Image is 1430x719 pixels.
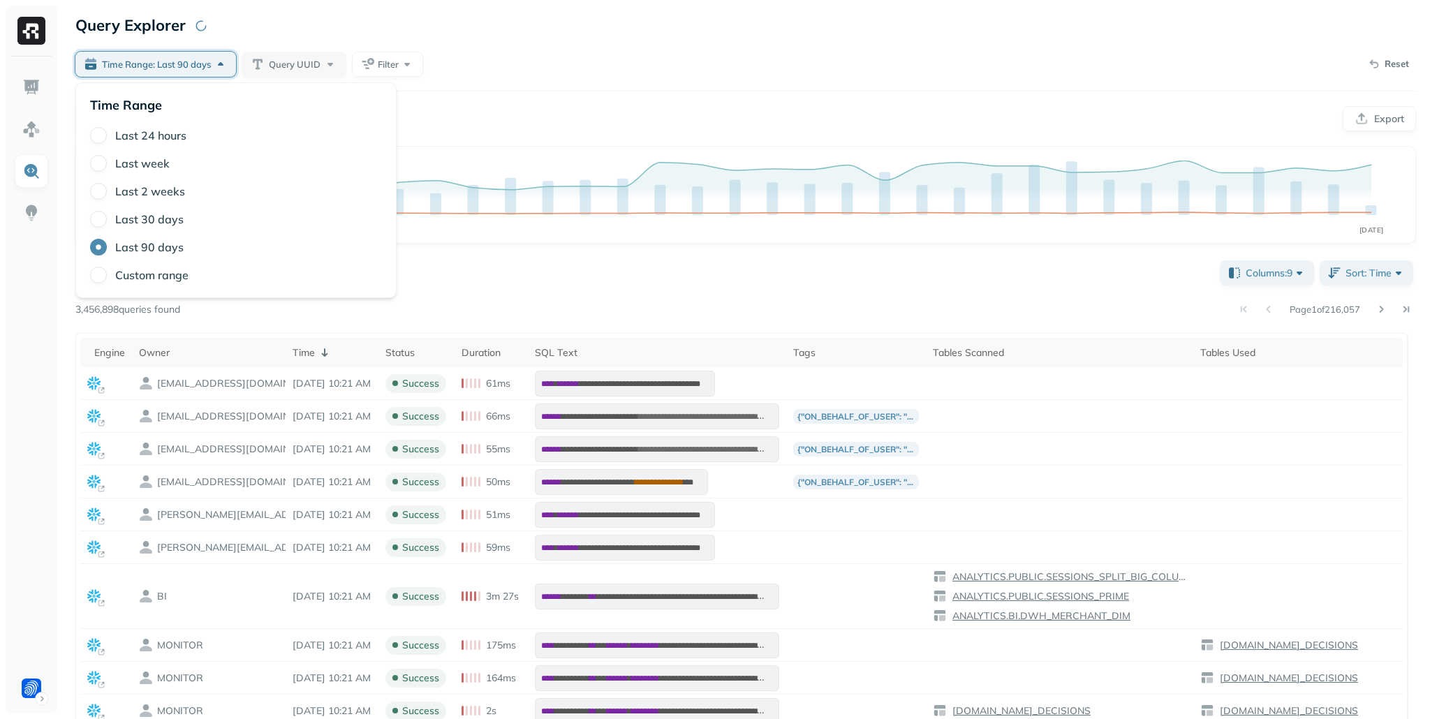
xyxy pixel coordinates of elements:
[115,240,184,254] label: Last 90 days
[486,541,510,554] p: 59ms
[293,475,371,489] p: Oct 8, 2025 10:21 AM
[486,508,510,521] p: 51ms
[402,704,439,718] p: success
[75,13,186,38] p: Query Explorer
[1246,266,1306,280] span: Columns: 9
[1200,671,1214,685] img: table
[157,475,297,489] p: ITAI.TURKENICH@FORTER.COM
[1346,266,1406,280] span: Sort: Time
[1217,704,1358,718] p: [DOMAIN_NAME]_DECISIONS
[94,346,125,359] div: Engine
[115,184,185,198] label: Last 2 weeks
[1320,260,1413,286] button: Sort: Time
[22,204,40,222] img: Insights
[462,346,521,359] div: Duration
[1361,53,1416,75] button: Reset
[1343,106,1416,131] button: Export
[22,679,41,698] img: Forter
[793,409,919,424] p: {"on_behalf_of_user": "[EMAIL_ADDRESS][DOMAIN_NAME]", "databricks_notebook_path": "[EMAIL_ADDRESS...
[947,570,1186,584] a: ANALYTICS.PUBLIC.SESSIONS_SPLIT_BIG_COLUMNS
[1385,57,1409,71] p: Reset
[352,52,423,77] button: Filter
[22,162,40,180] img: Query Explorer
[402,410,439,423] p: success
[90,97,162,113] p: Time Range
[1200,638,1214,652] img: table
[293,508,371,521] p: Oct 8, 2025 10:21 AM
[293,541,371,554] p: Oct 8, 2025 10:21 AM
[157,704,203,718] p: MONITOR
[293,443,371,456] p: Oct 8, 2025 10:21 AM
[1214,704,1358,718] a: [DOMAIN_NAME]_DECISIONS
[535,346,779,359] div: SQL Text
[1200,704,1214,718] img: table
[486,672,516,685] p: 164ms
[950,590,1129,603] p: ANALYTICS.PUBLIC.SESSIONS_PRIME
[402,443,439,456] p: success
[75,303,180,316] p: 3,456,898 queries found
[1220,260,1314,286] button: Columns:9
[157,377,297,390] p: NOA.BENYAIR@FORTER.COM
[293,672,371,685] p: Oct 8, 2025 10:21 AM
[933,570,947,584] img: table
[293,377,371,390] p: Oct 8, 2025 10:21 AM
[22,120,40,138] img: Assets
[933,589,947,603] img: table
[933,346,1186,359] div: Tables Scanned
[157,672,203,685] p: MONITOR
[933,704,947,718] img: table
[1217,639,1358,652] p: [DOMAIN_NAME]_DECISIONS
[486,639,516,652] p: 175ms
[1290,303,1360,316] p: Page 1 of 216,057
[157,541,297,554] p: DANIEL.ARAD@FORTER.COM
[793,475,919,489] p: {"on_behalf_of_user": "[EMAIL_ADDRESS][DOMAIN_NAME]", "databricks_notebook_path": "[EMAIL_ADDRESS...
[242,52,346,77] button: Query UUID
[115,156,170,170] label: Last week
[1217,672,1358,685] p: [DOMAIN_NAME]_DECISIONS
[402,672,439,685] p: success
[486,410,510,423] p: 66ms
[947,704,1091,718] a: [DOMAIN_NAME]_DECISIONS
[269,58,320,71] span: Query UUID
[385,346,448,359] div: Status
[486,377,510,390] p: 61ms
[402,541,439,554] p: success
[486,590,519,603] p: 3m 27s
[17,17,45,45] img: Ryft
[486,475,510,489] p: 50ms
[378,58,399,71] span: Filter
[402,377,439,390] p: success
[22,78,40,96] img: Dashboard
[1214,639,1358,652] a: [DOMAIN_NAME]_DECISIONS
[1214,672,1358,685] a: [DOMAIN_NAME]_DECISIONS
[102,58,211,71] span: Time Range: Last 90 days
[402,475,439,489] p: success
[1200,346,1396,359] div: Tables Used
[139,346,279,359] div: Owner
[157,590,167,603] p: BI
[947,609,1130,623] a: ANALYTICS.BI.DWH_MERCHANT_DIM
[157,508,297,521] p: MICHAL.BAZIR@FORTER.COM
[115,128,186,142] label: Last 24 hours
[402,639,439,652] p: success
[1359,225,1384,235] tspan: [DATE]
[402,590,439,603] p: success
[950,570,1186,584] p: ANALYTICS.PUBLIC.SESSIONS_SPLIT_BIG_COLUMNS
[293,344,371,361] div: Time
[293,639,371,652] p: Oct 8, 2025 10:21 AM
[293,590,371,603] p: Oct 8, 2025 10:21 AM
[947,590,1129,603] a: ANALYTICS.PUBLIC.SESSIONS_PRIME
[933,609,947,623] img: table
[793,442,919,457] p: {"on_behalf_of_user": "[EMAIL_ADDRESS][DOMAIN_NAME]", "databricks_notebook_path": "[EMAIL_ADDRESS...
[157,410,297,423] p: ITAI.TURKENICH@FORTER.COM
[402,508,439,521] p: success
[293,704,371,718] p: Oct 8, 2025 10:21 AM
[486,704,496,718] p: 2s
[486,443,510,456] p: 55ms
[75,52,236,77] button: Time Range: Last 90 days
[293,410,371,423] p: Oct 8, 2025 10:21 AM
[115,268,189,282] label: Custom range
[793,346,919,359] div: Tags
[950,609,1130,623] p: ANALYTICS.BI.DWH_MERCHANT_DIM
[115,212,184,226] label: Last 30 days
